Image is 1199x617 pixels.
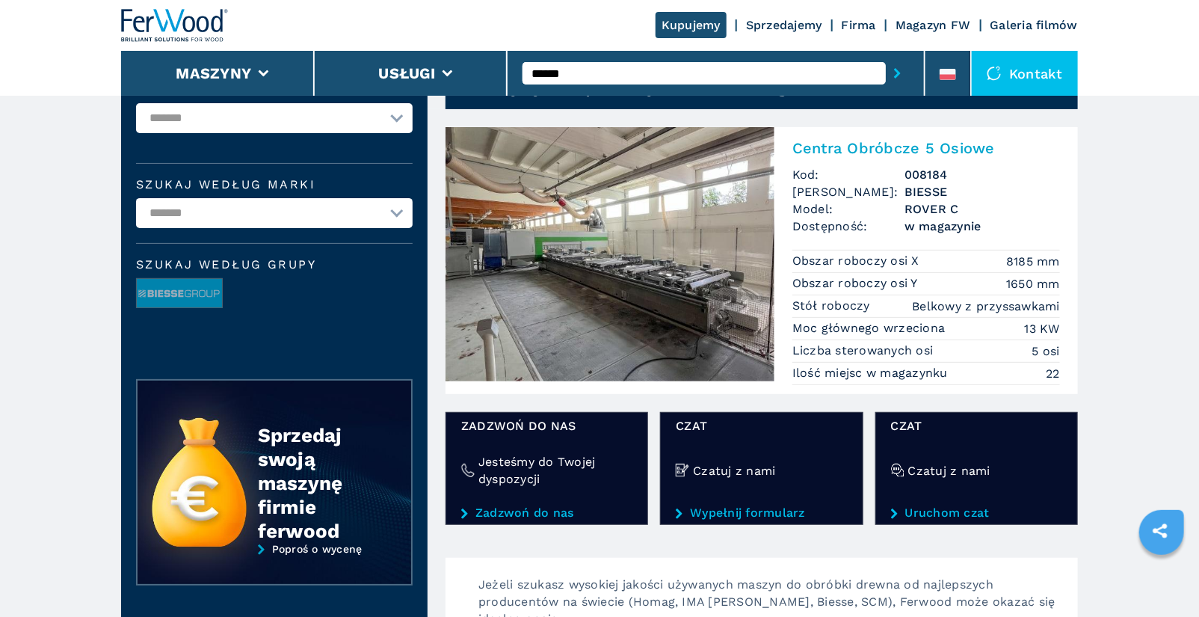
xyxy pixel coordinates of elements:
h4: Jesteśmy do Twojej dyspozycji [478,453,632,488]
p: Moc głównego wrzeciona [792,320,949,337]
p: Liczba sterowanych osi [792,343,937,359]
button: submit-button [886,56,909,90]
a: Kupujemy [656,12,727,38]
p: Stół roboczy [792,298,874,314]
span: Czat [891,417,1062,435]
label: Szukaj według marki [136,179,413,191]
em: Belkowy z przyssawkami [913,298,1061,315]
em: 22 [1047,365,1061,382]
h4: Czatuj z nami [693,462,775,479]
span: Model: [792,200,904,218]
p: Obszar roboczy osi X [792,253,923,269]
img: Czatuj z nami [891,464,904,477]
img: Kontakt [987,66,1002,81]
div: Kontakt [972,51,1078,96]
span: Czat [676,417,847,435]
h3: ROVER C [904,200,1060,218]
button: Maszyny [176,64,251,82]
a: Firma [842,18,876,32]
span: [PERSON_NAME]: [792,183,904,200]
h3: 008184 [904,166,1060,183]
a: Poproś o wycenę [136,543,413,597]
a: Zadzwoń do nas [461,506,632,520]
p: Obszar roboczy osi Y [792,275,922,292]
img: Centra Obróbcze 5 Osiowe BIESSE ROVER C [446,127,774,381]
a: Magazyn FW [896,18,971,32]
span: w magazynie [904,218,1060,235]
p: Ilość miejsc w magazynku [792,365,952,381]
span: Szukaj według grupy [136,259,413,271]
a: sharethis [1141,512,1179,550]
em: 1650 mm [1006,275,1060,292]
h2: Centra Obróbcze 5 Osiowe [792,139,1060,157]
em: 13 KW [1025,320,1060,337]
a: Uruchom czat [891,506,1062,520]
span: Zadzwoń do nas [461,417,632,435]
em: 5 osi [1032,343,1060,360]
button: Usługi [379,64,436,82]
h4: Czatuj z nami [908,462,990,479]
em: 8185 mm [1006,253,1060,270]
a: Centra Obróbcze 5 Osiowe BIESSE ROVER CCentra Obróbcze 5 OsioweKod:008184[PERSON_NAME]:BIESSEMode... [446,127,1078,394]
a: Wypełnij formularz [676,506,847,520]
img: image [137,279,222,309]
img: Ferwood [121,9,229,42]
a: Galeria filmów [990,18,1079,32]
span: Kod: [792,166,904,183]
label: kategorii [136,84,413,96]
iframe: Chat [1135,550,1188,606]
img: Czatuj z nami [676,464,689,477]
img: Jesteśmy do Twojej dyspozycji [461,464,475,477]
div: Sprzedaj swoją maszynę firmie ferwood [258,423,382,543]
span: Dostępność: [792,218,904,235]
h3: BIESSE [904,183,1060,200]
a: Sprzedajemy [746,18,822,32]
